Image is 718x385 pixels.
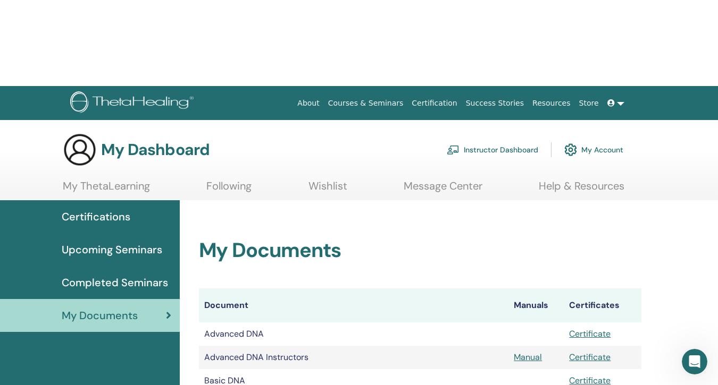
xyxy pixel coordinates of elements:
[293,93,323,113] a: About
[199,288,509,322] th: Document
[569,328,611,339] a: Certificate
[199,238,642,263] h2: My Documents
[199,322,509,346] td: Advanced DNA
[462,93,528,113] a: Success Stories
[508,288,564,322] th: Manuals
[63,179,150,200] a: My ThetaLearning
[514,352,542,363] a: Manual
[308,179,347,200] a: Wishlist
[101,140,210,159] h3: My Dashboard
[70,91,197,115] img: logo.png
[564,138,623,161] a: My Account
[62,275,168,290] span: Completed Seminars
[447,138,538,161] a: Instructor Dashboard
[447,145,460,155] img: chalkboard-teacher.svg
[404,179,482,200] a: Message Center
[564,288,641,322] th: Certificates
[575,93,603,113] a: Store
[539,179,624,200] a: Help & Resources
[206,179,252,200] a: Following
[62,209,130,225] span: Certifications
[63,133,97,167] img: generic-user-icon.jpg
[407,93,461,113] a: Certification
[569,352,611,363] a: Certificate
[62,242,162,258] span: Upcoming Seminars
[564,141,577,159] img: cog.svg
[682,349,707,374] iframe: Intercom live chat
[528,93,575,113] a: Resources
[324,93,408,113] a: Courses & Seminars
[199,346,509,369] td: Advanced DNA Instructors
[62,307,138,323] span: My Documents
